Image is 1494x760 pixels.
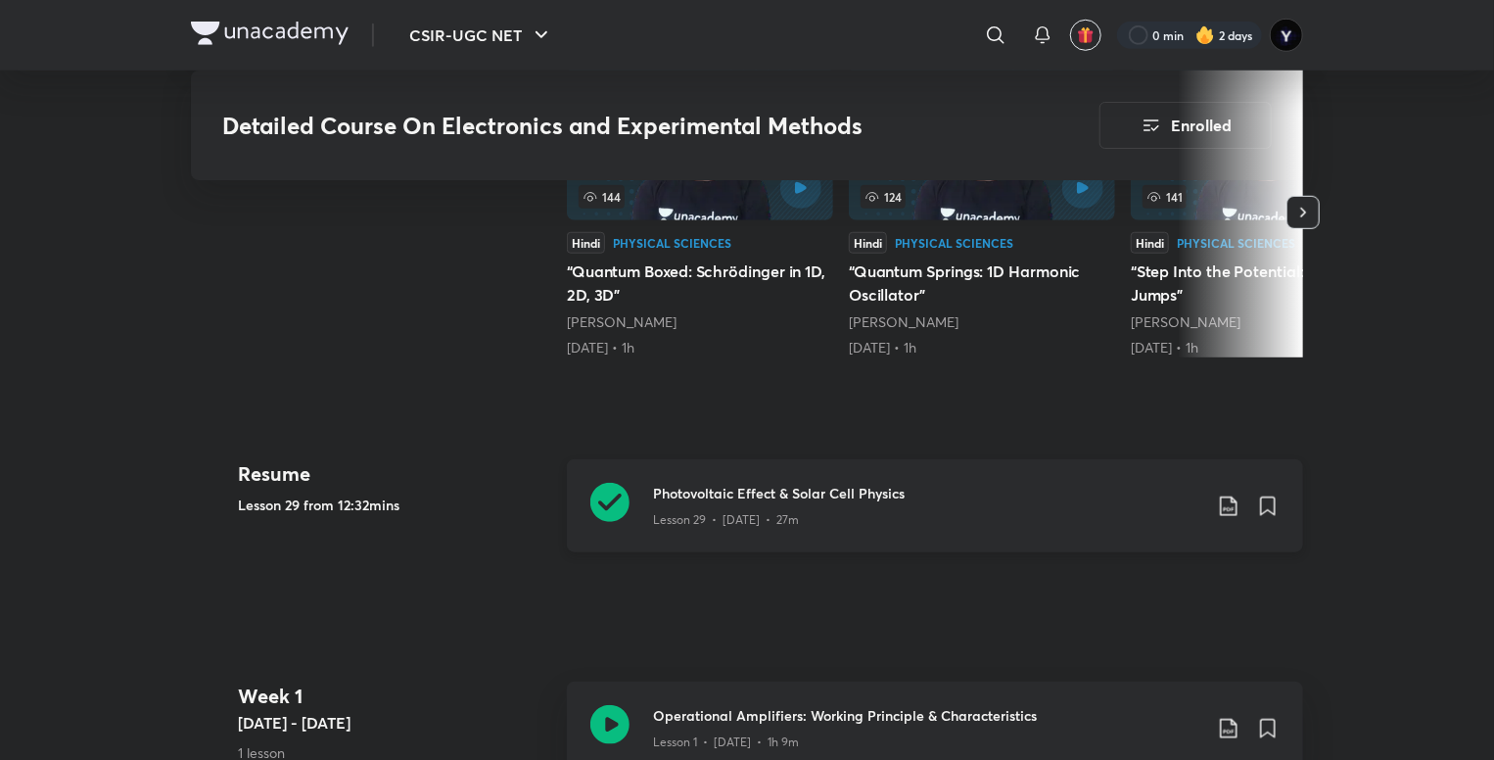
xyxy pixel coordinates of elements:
div: 11th Aug • 1h [1131,338,1397,357]
a: Photovoltaic Effect & Solar Cell PhysicsLesson 29 • [DATE] • 27m [567,459,1303,576]
div: Amit Ranjan [567,312,833,332]
span: 124 [861,185,906,209]
h5: “Quantum Springs: 1D Harmonic Oscillator” [849,260,1115,307]
span: 141 [1143,185,1187,209]
div: Amit Ranjan [1131,312,1397,332]
div: Hindi [567,232,605,254]
div: Physical Sciences [895,237,1013,249]
a: “Step Into the Potential: Quantum Jumps” [1131,68,1397,357]
h4: Week 1 [238,682,551,711]
button: Enrolled [1099,102,1272,149]
div: Physical Sciences [1177,237,1295,249]
div: 10th Aug • 1h [849,338,1115,357]
span: 144 [579,185,625,209]
h4: Resume [238,459,551,489]
a: Company Logo [191,22,349,50]
a: [PERSON_NAME] [849,312,958,331]
a: “Quantum Boxed: Schrödinger in 1D, 2D, 3D” [567,68,833,357]
h5: [DATE] - [DATE] [238,711,551,735]
h3: Operational Amplifiers: Working Principle & Characteristics [653,705,1201,726]
div: Physical Sciences [613,237,731,249]
p: Lesson 29 • [DATE] • 27m [653,511,799,529]
a: “Quantum Springs: 1D Harmonic Oscillator” [849,68,1115,357]
div: Hindi [1131,232,1169,254]
a: 124HindiPhysical Sciences“Quantum Springs: 1D Harmonic Oscillator”[PERSON_NAME][DATE] • 1h [849,68,1115,357]
h3: Photovoltaic Effect & Solar Cell Physics [653,483,1201,503]
a: 141HindiPhysical Sciences“Step Into the Potential: Quantum Jumps”[PERSON_NAME][DATE] • 1h [1131,68,1397,357]
h5: “Step Into the Potential: Quantum Jumps” [1131,260,1397,307]
h5: “Quantum Boxed: Schrödinger in 1D, 2D, 3D” [567,260,833,307]
h3: Detailed Course On Electronics and Experimental Methods [222,112,989,140]
a: [PERSON_NAME] [1131,312,1240,331]
a: 144HindiPhysical Sciences“Quantum Boxed: Schrödinger in 1D, 2D, 3D”[PERSON_NAME][DATE] • 1h [567,68,833,357]
div: Hindi [849,232,887,254]
button: avatar [1070,20,1101,51]
img: Company Logo [191,22,349,45]
div: Amit Ranjan [849,312,1115,332]
p: Lesson 1 • [DATE] • 1h 9m [653,734,799,751]
img: streak [1195,25,1215,45]
div: 9th Aug • 1h [567,338,833,357]
button: CSIR-UGC NET [397,16,565,55]
a: [PERSON_NAME] [567,312,677,331]
img: Yedhukrishna Nambiar [1270,19,1303,52]
h5: Lesson 29 from 12:32mins [238,495,551,515]
img: avatar [1077,26,1095,44]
